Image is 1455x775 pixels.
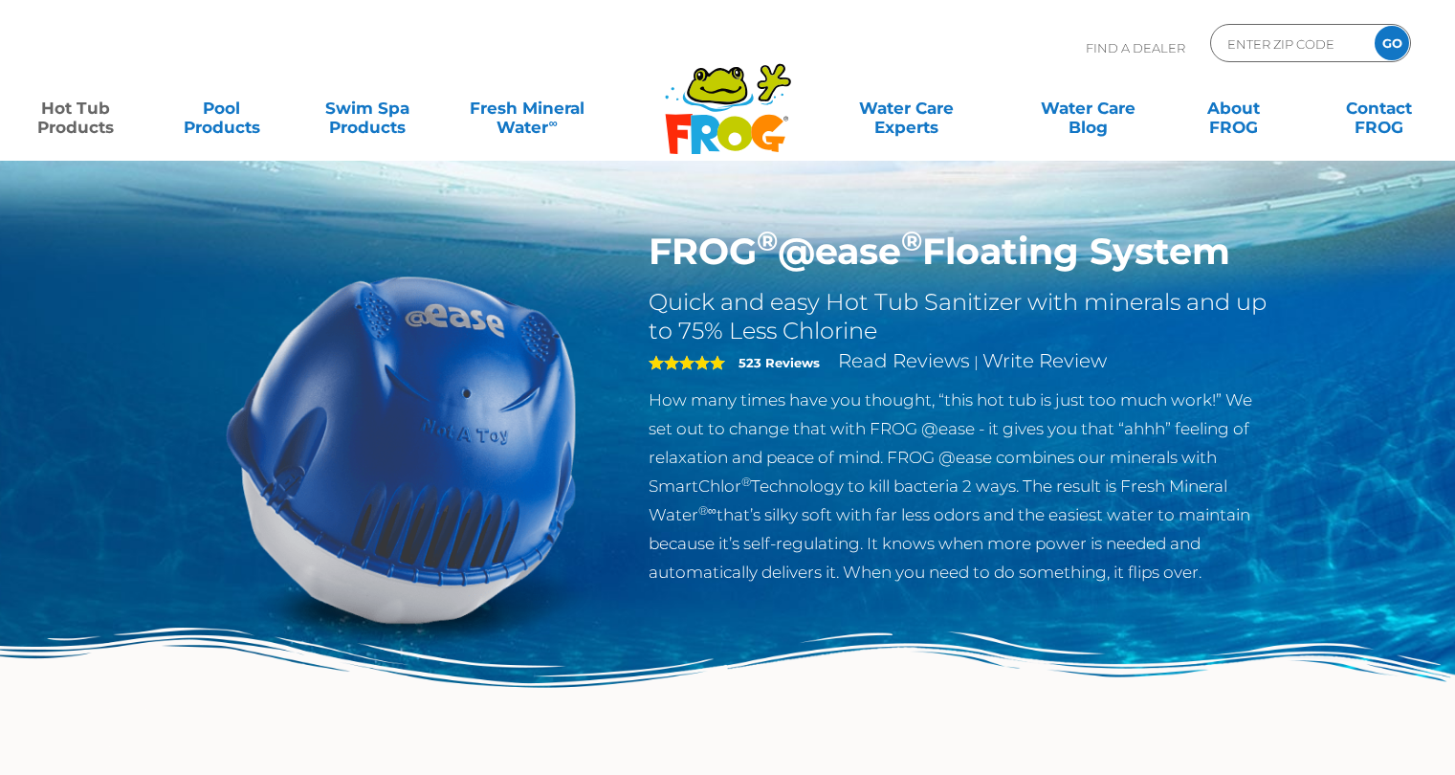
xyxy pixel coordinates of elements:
[982,349,1107,372] a: Write Review
[548,116,557,130] sup: ∞
[974,353,979,371] span: |
[165,89,277,127] a: PoolProducts
[649,230,1273,274] h1: FROG @ease Floating System
[654,38,802,155] img: Frog Products Logo
[757,224,778,257] sup: ®
[649,288,1273,345] h2: Quick and easy Hot Tub Sanitizer with minerals and up to 75% Less Chlorine
[698,503,716,518] sup: ®∞
[1177,89,1290,127] a: AboutFROG
[814,89,999,127] a: Water CareExperts
[311,89,424,127] a: Swim SpaProducts
[649,386,1273,587] p: How many times have you thought, “this hot tub is just too much work!” We set out to change that ...
[1086,24,1185,72] p: Find A Dealer
[649,355,725,370] span: 5
[19,89,132,127] a: Hot TubProducts
[901,224,922,257] sup: ®
[838,349,970,372] a: Read Reviews
[739,355,820,370] strong: 523 Reviews
[1375,26,1409,60] input: GO
[1323,89,1436,127] a: ContactFROG
[741,475,751,489] sup: ®
[456,89,598,127] a: Fresh MineralWater∞
[1031,89,1144,127] a: Water CareBlog
[183,230,621,668] img: hot-tub-product-atease-system.png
